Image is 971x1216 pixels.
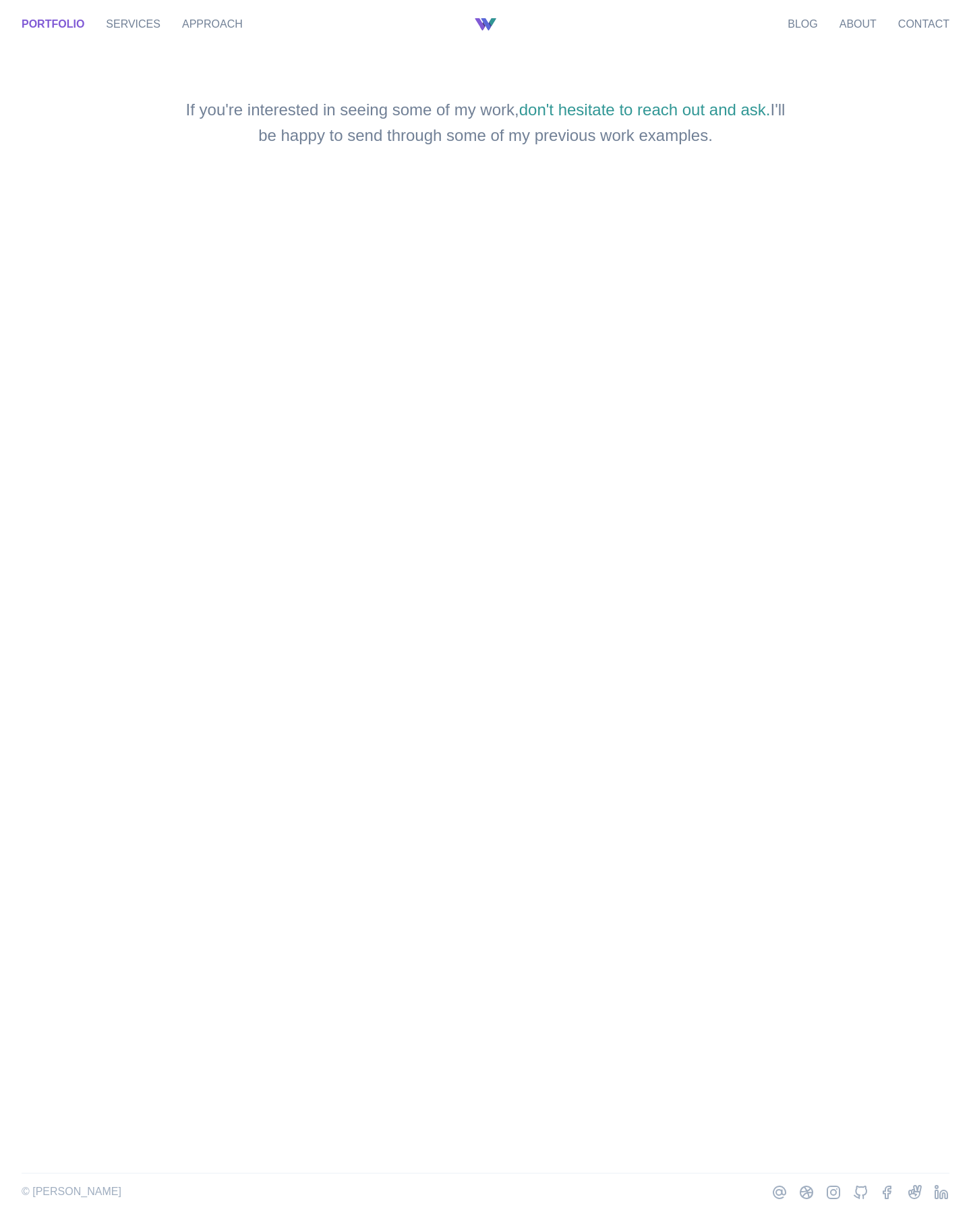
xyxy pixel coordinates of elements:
a: AngelList [906,1184,922,1200]
a: Portfolio [22,18,84,30]
a: About [840,18,877,30]
a: Blog [788,18,817,30]
a: GitHub [852,1184,869,1200]
a: Contact [898,18,949,30]
a: Dribbble [798,1184,815,1200]
a: Email [771,1184,788,1200]
h1: If you're interested in seeing some of my work, I'll be happy to send through some of my previous... [183,97,788,149]
a: Instagram [825,1184,842,1200]
a: Approach [182,18,243,30]
a: Facebook [879,1184,895,1200]
a: Back to Home [475,13,496,35]
p: © [PERSON_NAME] [22,1184,121,1199]
a: don't hesitate to reach out and ask. [519,100,771,119]
a: LinkedIn [933,1184,949,1200]
a: Services [106,18,160,30]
